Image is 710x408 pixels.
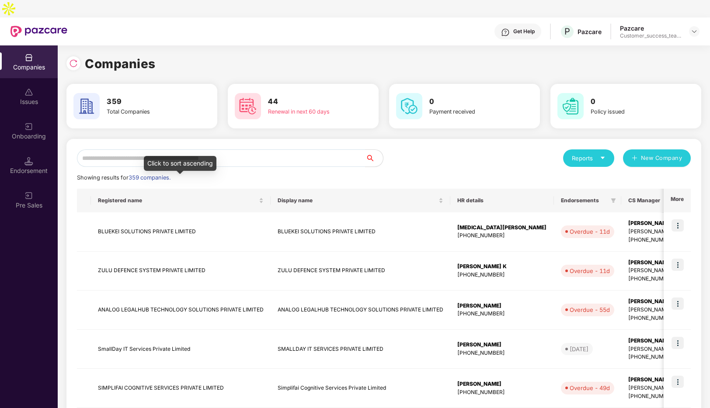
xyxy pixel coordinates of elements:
img: svg+xml;base64,PHN2ZyBpZD0iSXNzdWVzX2Rpc2FibGVkIiB4bWxucz0iaHR0cDovL3d3dy53My5vcmcvMjAwMC9zdmciIH... [24,88,33,97]
h3: 359 [107,96,195,107]
th: Registered name [91,189,271,212]
span: P [564,26,570,37]
div: Total Companies [107,107,195,116]
div: Pazcare [620,24,681,32]
img: icon [672,337,684,349]
td: ZULU DEFENCE SYSTEM PRIVATE LIMITED [91,252,271,291]
h3: 44 [268,96,357,107]
img: icon [672,219,684,232]
td: ANALOG LEGALHUB TECHNOLOGY SOLUTIONS PRIVATE LIMITED [91,290,271,330]
div: [PERSON_NAME] [457,302,547,310]
td: SMALLDAY IT SERVICES PRIVATE LIMITED [271,330,450,369]
img: svg+xml;base64,PHN2ZyBpZD0iRHJvcGRvd24tMzJ4MzIiIHhtbG5zPSJodHRwOi8vd3d3LnczLm9yZy8yMDAwL3N2ZyIgd2... [691,28,698,35]
button: plusNew Company [623,149,691,167]
img: svg+xml;base64,PHN2ZyB3aWR0aD0iMjAiIGhlaWdodD0iMjAiIHZpZXdCb3g9IjAgMCAyMCAyMCIgZmlsbD0ibm9uZSIgeG... [24,191,33,200]
div: [PERSON_NAME] [457,380,547,388]
td: SmallDay IT Services Private Limited [91,330,271,369]
h1: Companies [85,54,156,73]
img: svg+xml;base64,PHN2ZyB4bWxucz0iaHR0cDovL3d3dy53My5vcmcvMjAwMC9zdmciIHdpZHRoPSI2MCIgaGVpZ2h0PSI2MC... [73,93,100,119]
div: [PHONE_NUMBER] [457,388,547,397]
div: Payment received [429,107,518,116]
img: svg+xml;base64,PHN2ZyB3aWR0aD0iMjAiIGhlaWdodD0iMjAiIHZpZXdCb3g9IjAgMCAyMCAyMCIgZmlsbD0ibm9uZSIgeG... [24,122,33,131]
span: filter [609,195,618,206]
div: [PHONE_NUMBER] [457,310,547,318]
span: Registered name [98,197,257,204]
th: Display name [271,189,450,212]
span: Showing results for [77,174,171,181]
div: [PERSON_NAME] [457,341,547,349]
th: More [664,189,691,212]
div: Customer_success_team_lead [620,32,681,39]
div: Overdue - 49d [570,384,610,392]
img: icon [672,259,684,271]
img: svg+xml;base64,PHN2ZyBpZD0iQ29tcGFuaWVzIiB4bWxucz0iaHR0cDovL3d3dy53My5vcmcvMjAwMC9zdmciIHdpZHRoPS... [24,53,33,62]
td: Simplifai Cognitive Services Private Limited [271,369,450,408]
div: [DATE] [570,345,588,353]
img: svg+xml;base64,PHN2ZyBpZD0iSGVscC0zMngzMiIgeG1sbnM9Imh0dHA6Ly93d3cudzMub3JnLzIwMDAvc3ZnIiB3aWR0aD... [501,28,510,37]
button: search [365,149,383,167]
div: [PHONE_NUMBER] [457,232,547,240]
span: Display name [278,197,437,204]
span: Endorsements [561,197,607,204]
div: [MEDICAL_DATA][PERSON_NAME] [457,224,547,232]
div: Get Help [513,28,535,35]
span: search [365,155,383,162]
td: BLUEKEI SOLUTIONS PRIVATE LIMITED [91,212,271,252]
div: Renewal in next 60 days [268,107,357,116]
h3: 0 [429,96,518,107]
div: [PERSON_NAME] K [457,263,547,271]
div: Overdue - 11d [570,227,610,236]
h3: 0 [591,96,679,107]
span: plus [632,155,637,162]
img: New Pazcare Logo [10,26,67,37]
img: icon [672,376,684,388]
img: svg+xml;base64,PHN2ZyBpZD0iUmVsb2FkLTMyeDMyIiB4bWxucz0iaHR0cDovL3d3dy53My5vcmcvMjAwMC9zdmciIHdpZH... [69,59,78,68]
img: svg+xml;base64,PHN2ZyB4bWxucz0iaHR0cDovL3d3dy53My5vcmcvMjAwMC9zdmciIHdpZHRoPSI2MCIgaGVpZ2h0PSI2MC... [235,93,261,119]
div: Pazcare [578,28,602,36]
div: Reports [572,154,606,163]
div: Policy issued [591,107,679,116]
img: icon [672,297,684,310]
div: [PHONE_NUMBER] [457,271,547,279]
span: caret-down [600,155,606,161]
td: BLUEKEI SOLUTIONS PRIVATE LIMITED [271,212,450,252]
span: 359 companies. [129,174,171,181]
div: Overdue - 11d [570,266,610,275]
div: [PHONE_NUMBER] [457,349,547,357]
img: svg+xml;base64,PHN2ZyB3aWR0aD0iMTQuNSIgaGVpZ2h0PSIxNC41IiB2aWV3Qm94PSIwIDAgMTYgMTYiIGZpbGw9Im5vbm... [24,157,33,166]
span: New Company [641,154,682,163]
span: filter [611,198,616,203]
th: HR details [450,189,554,212]
div: Overdue - 55d [570,305,610,314]
img: svg+xml;base64,PHN2ZyB4bWxucz0iaHR0cDovL3d3dy53My5vcmcvMjAwMC9zdmciIHdpZHRoPSI2MCIgaGVpZ2h0PSI2MC... [557,93,584,119]
td: ZULU DEFENCE SYSTEM PRIVATE LIMITED [271,252,450,291]
img: svg+xml;base64,PHN2ZyB4bWxucz0iaHR0cDovL3d3dy53My5vcmcvMjAwMC9zdmciIHdpZHRoPSI2MCIgaGVpZ2h0PSI2MC... [396,93,422,119]
td: SIMPLIFAI COGNITIVE SERVICES PRIVATE LIMITED [91,369,271,408]
div: Click to sort ascending [144,156,216,171]
td: ANALOG LEGALHUB TECHNOLOGY SOLUTIONS PRIVATE LIMITED [271,290,450,330]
